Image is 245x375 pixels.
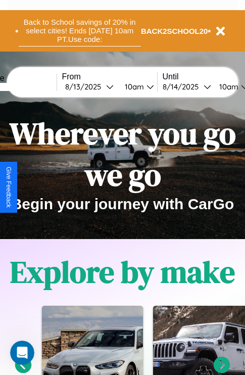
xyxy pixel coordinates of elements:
[214,82,241,91] div: 10am
[65,82,106,91] div: 8 / 13 / 2025
[10,251,235,293] h1: Explore by make
[10,341,34,365] iframe: Intercom live chat
[117,81,157,92] button: 10am
[62,72,157,81] label: From
[141,27,208,35] b: BACK2SCHOOL20
[19,15,141,46] button: Back to School savings of 20% in select cities! Ends [DATE] 10am PT.Use code:
[163,82,204,91] div: 8 / 14 / 2025
[120,82,146,91] div: 10am
[5,167,12,208] div: Give Feedback
[62,81,117,92] button: 8/13/2025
